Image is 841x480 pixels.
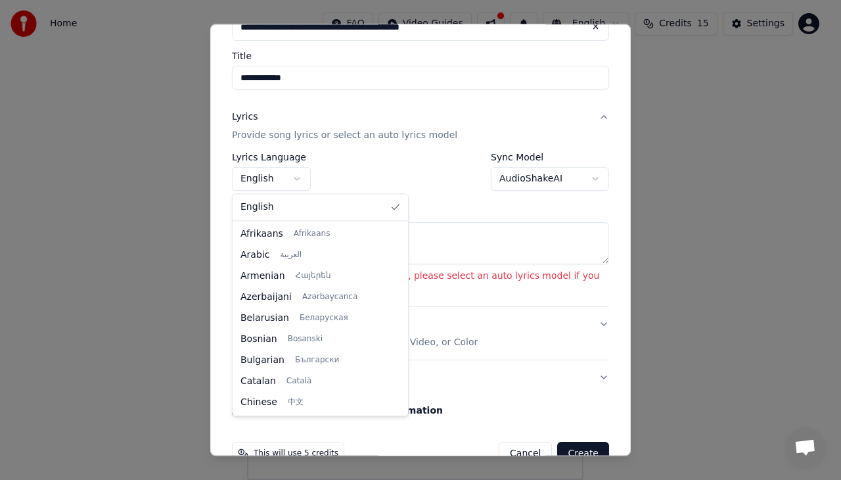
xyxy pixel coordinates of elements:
[240,354,284,367] span: Bulgarian
[294,229,330,239] span: Afrikaans
[300,313,348,324] span: Беларуская
[240,291,292,304] span: Azerbaijani
[286,376,311,387] span: Català
[240,312,289,325] span: Belarusian
[288,334,323,345] span: Bosanski
[240,228,283,241] span: Afrikaans
[296,271,331,281] span: Հայերեն
[280,250,302,260] span: العربية
[240,375,276,388] span: Catalan
[302,292,357,302] span: Azərbaycanca
[240,249,269,262] span: Arabic
[240,201,274,214] span: English
[240,333,277,346] span: Bosnian
[240,396,277,409] span: Chinese
[240,270,285,283] span: Armenian
[295,355,339,366] span: Български
[288,397,304,408] span: 中文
